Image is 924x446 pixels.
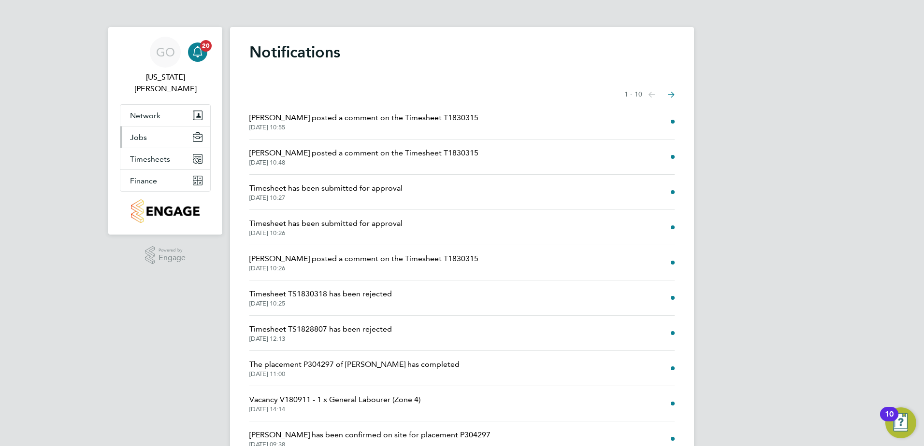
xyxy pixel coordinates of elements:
[249,147,478,167] a: [PERSON_NAME] posted a comment on the Timesheet T1830315[DATE] 10:48
[130,176,157,185] span: Finance
[120,71,211,95] span: Georgia Ouldridge
[120,37,211,95] a: GO[US_STATE][PERSON_NAME]
[249,218,403,237] a: Timesheet has been submitted for approval[DATE] 10:26
[249,359,460,378] a: The placement P304297 of [PERSON_NAME] has completed[DATE] 11:00
[130,111,160,120] span: Network
[120,105,210,126] button: Network
[120,170,210,191] button: Finance
[249,394,420,413] a: Vacancy V180911 - 1 x General Labourer (Zone 4)[DATE] 14:14
[120,199,211,223] a: Go to home page
[624,85,675,104] nav: Select page of notifications list
[624,90,642,99] span: 1 - 10
[249,182,403,202] a: Timesheet has been submitted for approval[DATE] 10:27
[249,405,420,413] span: [DATE] 14:14
[249,182,403,194] span: Timesheet has been submitted for approval
[249,288,392,307] a: Timesheet TS1830318 has been rejected[DATE] 10:25
[249,112,478,131] a: [PERSON_NAME] posted a comment on the Timesheet T1830315[DATE] 10:55
[156,46,175,58] span: GO
[249,42,675,62] h1: Notifications
[249,288,392,300] span: Timesheet TS1830318 has been rejected
[249,229,403,237] span: [DATE] 10:26
[885,414,894,427] div: 10
[200,40,212,52] span: 20
[249,323,392,335] span: Timesheet TS1828807 has been rejected
[249,124,478,131] span: [DATE] 10:55
[249,218,403,229] span: Timesheet has been submitted for approval
[130,154,170,164] span: Timesheets
[249,112,478,124] span: [PERSON_NAME] posted a comment on the Timesheet T1830315
[249,359,460,370] span: The placement P304297 of [PERSON_NAME] has completed
[249,394,420,405] span: Vacancy V180911 - 1 x General Labourer (Zone 4)
[249,159,478,167] span: [DATE] 10:48
[130,133,147,142] span: Jobs
[131,199,199,223] img: countryside-properties-logo-retina.png
[120,148,210,169] button: Timesheets
[249,194,403,202] span: [DATE] 10:27
[249,147,478,159] span: [PERSON_NAME] posted a comment on the Timesheet T1830315
[159,246,186,254] span: Powered by
[159,254,186,262] span: Engage
[108,27,222,235] nav: Main navigation
[885,407,916,438] button: Open Resource Center, 10 new notifications
[188,37,207,68] a: 20
[249,265,478,272] span: [DATE] 10:26
[249,335,392,343] span: [DATE] 12:13
[249,370,460,378] span: [DATE] 11:00
[249,253,478,272] a: [PERSON_NAME] posted a comment on the Timesheet T1830315[DATE] 10:26
[249,323,392,343] a: Timesheet TS1828807 has been rejected[DATE] 12:13
[249,429,491,441] span: [PERSON_NAME] has been confirmed on site for placement P304297
[120,126,210,148] button: Jobs
[249,253,478,265] span: [PERSON_NAME] posted a comment on the Timesheet T1830315
[249,300,392,307] span: [DATE] 10:25
[145,246,186,265] a: Powered byEngage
